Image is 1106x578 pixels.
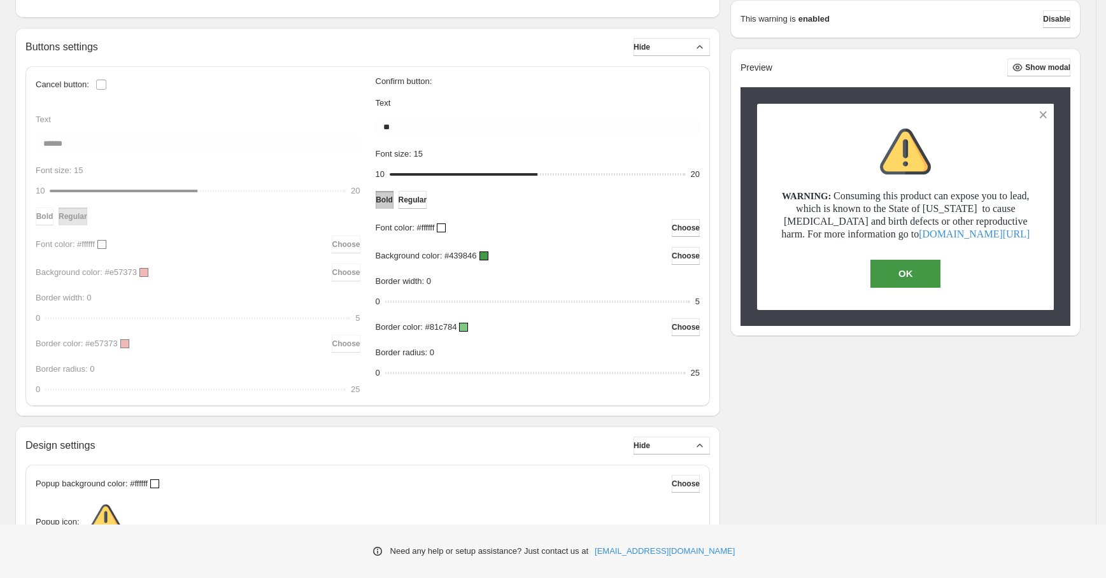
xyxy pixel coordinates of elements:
strong: WARNING: [782,191,831,201]
span: Text [376,98,391,108]
span: Hide [634,42,650,52]
p: Popup background color: #ffffff [36,477,148,490]
div: 20 [691,168,700,181]
a: [DOMAIN_NAME][URL] [919,229,1030,239]
span: 10 [376,169,385,179]
p: Border color: #81c784 [376,321,457,334]
span: Consuming this product can expose you to lead, which is known to the State of [US_STATE] to cause... [781,190,1029,239]
p: Background color: #439846 [376,250,477,262]
span: Choose [672,251,700,261]
span: Font size: 15 [376,149,423,159]
body: Rich Text Area. Press ALT-0 for help. [5,10,678,35]
h2: Design settings [25,439,95,451]
span: Border width: 0 [376,276,431,286]
div: 25 [691,367,700,379]
p: Font color: #ffffff [376,222,435,234]
button: Bold [376,191,393,209]
span: Choose [672,479,700,489]
button: OK [870,260,940,288]
button: Choose [672,219,700,237]
span: Hide [634,441,650,451]
h2: Preview [741,62,772,73]
button: Choose [672,475,700,493]
span: Popup icon: [36,516,80,528]
h3: Confirm button: [376,76,700,87]
span: Bold [376,195,393,205]
span: Choose [672,322,700,332]
button: Hide [634,437,710,455]
button: Hide [634,38,710,56]
strong: enabled [798,13,830,25]
span: Disable [1043,14,1070,24]
span: Show modal [1025,62,1070,73]
span: Border radius: 0 [376,348,435,357]
button: Choose [672,247,700,265]
button: Choose [672,318,700,336]
button: Regular [399,191,427,209]
button: Disable [1043,10,1070,28]
span: 0 [376,297,380,306]
h3: Cancel button: [36,80,89,90]
span: Regular [399,195,427,205]
span: 0 [376,368,380,377]
a: [EMAIL_ADDRESS][DOMAIN_NAME] [595,545,735,558]
span: Choose [672,223,700,233]
h2: Buttons settings [25,41,98,53]
button: Show modal [1007,59,1070,76]
div: 5 [695,295,700,308]
p: This warning is [741,13,796,25]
